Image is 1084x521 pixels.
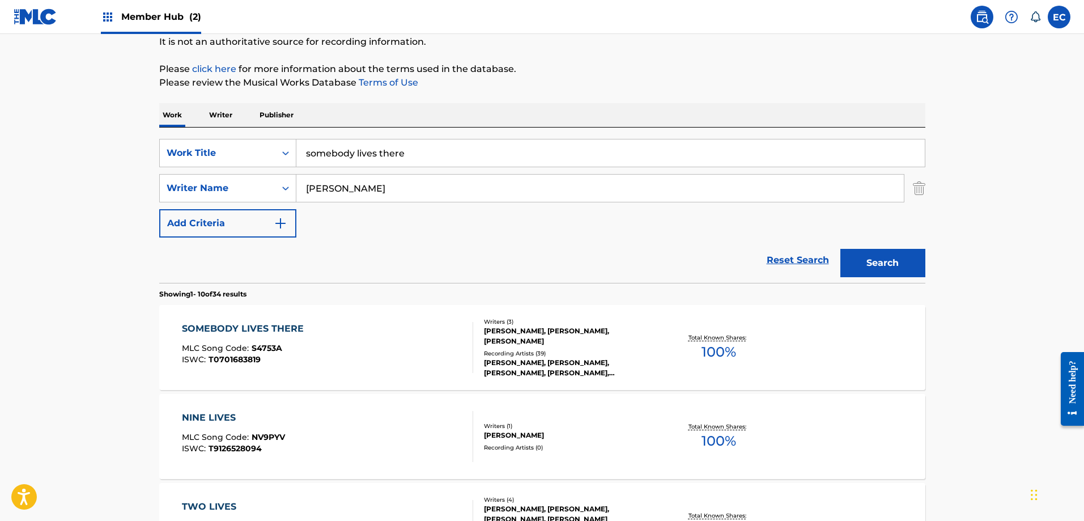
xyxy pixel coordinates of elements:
[14,9,57,25] img: MLC Logo
[182,354,209,365] span: ISWC :
[159,62,925,76] p: Please for more information about the terms used in the database.
[971,6,993,28] a: Public Search
[182,343,252,353] span: MLC Song Code :
[688,333,749,342] p: Total Known Shares:
[121,10,201,23] span: Member Hub
[192,63,236,74] a: click here
[159,289,246,299] p: Showing 1 - 10 of 34 results
[159,76,925,90] p: Please review the Musical Works Database
[840,249,925,277] button: Search
[484,358,655,378] div: [PERSON_NAME], [PERSON_NAME], [PERSON_NAME], [PERSON_NAME], [PERSON_NAME]
[1052,344,1084,435] iframe: Resource Center
[484,443,655,452] div: Recording Artists ( 0 )
[159,103,185,127] p: Work
[206,103,236,127] p: Writer
[761,248,835,273] a: Reset Search
[1031,478,1038,512] div: Drag
[159,305,925,390] a: SOMEBODY LIVES THEREMLC Song Code:S4753AISWC:T0701683819Writers (3)[PERSON_NAME], [PERSON_NAME], ...
[484,430,655,440] div: [PERSON_NAME]
[167,181,269,195] div: Writer Name
[182,500,280,514] div: TWO LIVES
[159,139,925,283] form: Search Form
[252,343,282,353] span: S4753A
[182,432,252,442] span: MLC Song Code :
[182,411,285,425] div: NINE LIVES
[688,422,749,431] p: Total Known Shares:
[101,10,114,24] img: Top Rightsholders
[1027,467,1084,521] iframe: Chat Widget
[256,103,297,127] p: Publisher
[484,317,655,326] div: Writers ( 3 )
[702,431,736,451] span: 100 %
[209,443,262,454] span: T9126528094
[182,322,309,336] div: SOMEBODY LIVES THERE
[484,326,655,346] div: [PERSON_NAME], [PERSON_NAME], [PERSON_NAME]
[484,422,655,430] div: Writers ( 1 )
[182,443,209,454] span: ISWC :
[913,174,925,202] img: Delete Criterion
[484,349,655,358] div: Recording Artists ( 39 )
[356,77,418,88] a: Terms of Use
[484,495,655,504] div: Writers ( 4 )
[975,10,989,24] img: search
[189,11,201,22] span: (2)
[159,209,296,238] button: Add Criteria
[1048,6,1070,28] div: User Menu
[1005,10,1018,24] img: help
[252,432,285,442] span: NV9PYV
[1000,6,1023,28] div: Help
[702,342,736,362] span: 100 %
[688,511,749,520] p: Total Known Shares:
[159,394,925,479] a: NINE LIVESMLC Song Code:NV9PYVISWC:T9126528094Writers (1)[PERSON_NAME]Recording Artists (0)Total ...
[167,146,269,160] div: Work Title
[274,217,287,230] img: 9d2ae6d4665cec9f34b9.svg
[1030,11,1041,23] div: Notifications
[209,354,261,365] span: T0701683819
[159,35,925,49] p: It is not an authoritative source for recording information.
